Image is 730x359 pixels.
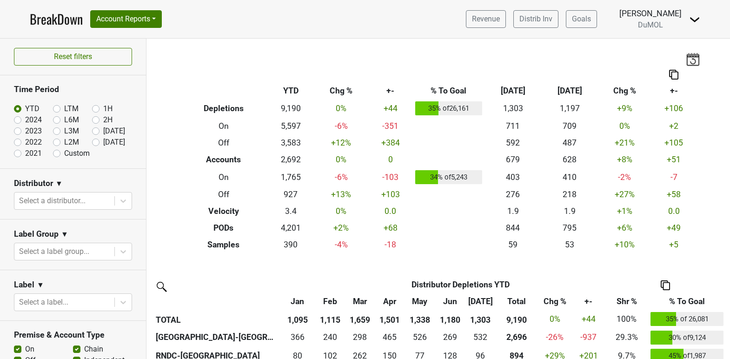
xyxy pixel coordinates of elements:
[538,293,572,310] th: Chg %: activate to sort column ascending
[541,236,598,253] td: 53
[267,83,315,100] th: YTD
[404,293,436,310] th: May: activate to sort column ascending
[574,331,603,343] div: -937
[413,83,484,100] th: % To Goal
[279,293,316,310] th: Jan: activate to sort column ascending
[315,151,368,168] td: 0 %
[279,310,316,328] th: 1,095
[14,229,59,239] h3: Label Group
[267,203,315,220] td: 3.4
[368,100,413,118] td: +44
[498,331,535,343] div: 2,696
[315,236,368,253] td: -4 %
[598,236,651,253] td: +10 %
[315,100,368,118] td: 0 %
[406,331,434,343] div: 526
[25,137,42,148] label: 2022
[404,310,436,328] th: 1,338
[345,328,375,347] td: 297.8
[669,70,678,80] img: Copy to clipboard
[279,328,316,347] td: 365.7
[180,118,267,134] th: On
[14,330,132,340] h3: Premise & Account Type
[541,186,598,203] td: 218
[180,203,267,220] th: Velocity
[496,310,538,328] th: 9,190
[267,186,315,203] td: 927
[61,229,68,240] span: ▼
[316,310,345,328] th: 1,115
[686,53,700,66] img: last_updated_date
[438,331,462,343] div: 269
[651,100,697,118] td: +106
[689,14,700,25] img: Dropdown Menu
[651,186,697,203] td: +58
[638,20,663,29] span: DuMOL
[267,219,315,236] td: 4,201
[103,103,113,114] label: 1H
[64,103,79,114] label: LTM
[484,100,541,118] td: 1,303
[267,118,315,134] td: 5,597
[375,310,404,328] th: 1,501
[180,236,267,253] th: Samples
[316,293,345,310] th: Feb: activate to sort column ascending
[347,331,373,343] div: 298
[180,186,267,203] th: Off
[651,203,697,220] td: 0.0
[651,83,697,100] th: +-
[465,293,496,310] th: Jul: activate to sort column ascending
[25,344,34,355] label: On
[598,203,651,220] td: +1 %
[153,310,279,328] th: TOTAL
[541,100,598,118] td: 1,197
[281,331,314,343] div: 366
[598,151,651,168] td: +8 %
[30,9,83,29] a: BreakDown
[484,83,541,100] th: [DATE]
[180,100,267,118] th: Depletions
[375,328,404,347] td: 465.334
[103,137,125,148] label: [DATE]
[368,83,413,100] th: +-
[649,293,726,310] th: % To Goal: activate to sort column ascending
[404,328,436,347] td: 525.665
[180,219,267,236] th: PODs
[315,134,368,151] td: +12 %
[541,134,598,151] td: 487
[103,126,125,137] label: [DATE]
[315,186,368,203] td: +13 %
[153,279,168,293] img: filter
[316,276,605,293] th: Distributor Depletions YTD
[605,310,648,328] td: 100%
[14,85,132,94] h3: Time Period
[651,151,697,168] td: +51
[64,126,79,137] label: L3M
[378,331,402,343] div: 465
[37,279,44,291] span: ▼
[103,114,113,126] label: 2H
[541,118,598,134] td: 709
[315,83,368,100] th: Chg %
[484,186,541,203] td: 276
[153,293,279,310] th: &nbsp;: activate to sort column ascending
[64,148,90,159] label: Custom
[541,168,598,186] td: 410
[14,280,34,290] h3: Label
[651,168,697,186] td: -7
[25,103,40,114] label: YTD
[541,219,598,236] td: 795
[619,7,682,20] div: [PERSON_NAME]
[318,331,342,343] div: 240
[64,137,79,148] label: L2M
[267,168,315,186] td: 1,765
[368,236,413,253] td: -18
[605,328,648,347] td: 29.3%
[180,134,267,151] th: Off
[651,118,697,134] td: +2
[651,219,697,236] td: +49
[496,293,538,310] th: Total: activate to sort column ascending
[368,186,413,203] td: +103
[267,134,315,151] td: 3,583
[55,178,63,189] span: ▼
